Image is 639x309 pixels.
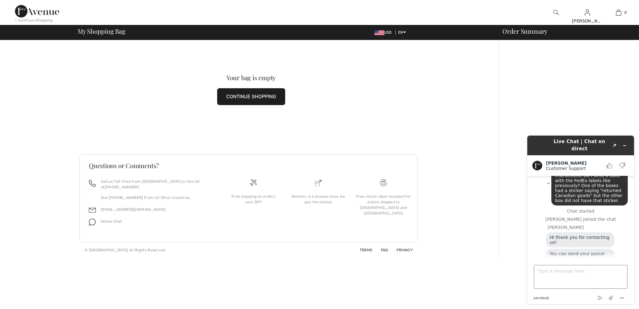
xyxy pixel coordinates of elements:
[85,247,165,253] div: © [GEOGRAPHIC_DATA] All Rights Reserved
[374,30,384,35] img: US Dollar
[352,248,373,252] a: Terms
[585,9,590,15] a: Sign In
[374,30,394,35] span: USD
[380,179,387,186] img: Free shipping on orders over $99
[624,10,627,15] span: 0
[217,88,285,105] button: CONTINUE SHOPPING
[101,179,213,190] p: Call us Toll-Free from [GEOGRAPHIC_DATA] or the US at
[105,185,139,189] a: [PHONE_NUMBER]
[14,4,27,10] span: Chat
[603,9,634,16] a: 0
[572,18,602,24] div: [PERSON_NAME]
[315,179,322,186] img: Delivery is a breeze since we pay the duties!
[389,248,413,252] a: Privacy
[398,30,406,35] span: EN
[495,28,635,34] div: Order Summary
[89,219,96,225] img: chat
[291,194,346,205] div: Delivery is a breeze since we pay the duties!
[585,9,590,16] img: My Info
[616,9,621,16] img: My Bag
[89,207,96,214] img: email
[97,75,406,81] div: Your bag is empty
[78,28,125,34] span: My Shopping Bag
[101,219,122,224] span: Online Chat
[15,17,53,23] div: < Continue Shopping
[15,5,59,17] img: 1ère Avenue
[101,195,213,200] p: Dial [PHONE_NUMBER] From All Other Countries
[356,194,411,216] div: Free return label included for orders shipped to [GEOGRAPHIC_DATA] and [GEOGRAPHIC_DATA]
[89,162,408,169] h3: Questions or Comments?
[250,179,257,186] img: Free shipping on orders over $99
[89,180,96,187] img: call
[554,9,559,16] img: search the website
[101,207,166,212] a: [EMAIL_ADDRESS][DOMAIN_NAME]
[373,248,388,252] a: FAQ
[522,131,639,309] iframe: Find more information here
[226,194,281,205] div: Free shipping on orders over $99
